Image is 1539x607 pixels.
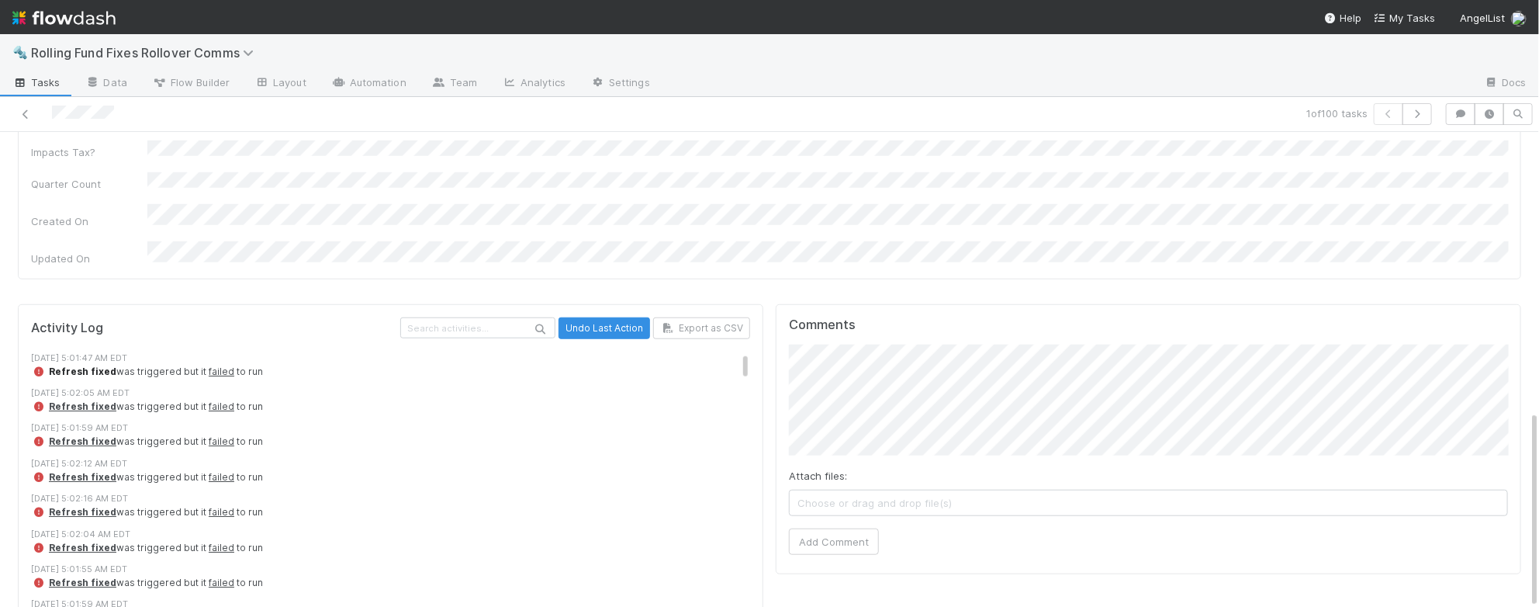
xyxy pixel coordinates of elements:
a: Analytics [489,71,578,96]
span: was triggered but it to run [31,542,263,553]
a: Docs [1472,71,1539,96]
input: Search activities... [400,317,555,338]
a: failed [209,401,234,412]
span: Flow Builder [152,75,230,90]
a: failed [209,471,234,483]
button: Undo Last Action [559,317,650,339]
div: [DATE] 5:02:05 AM EDT [31,387,750,400]
a: Automation [319,71,419,96]
a: Refresh fixed [49,542,116,553]
span: was triggered but it to run [31,471,263,483]
a: Refresh fixed [49,366,116,377]
div: [DATE] 5:02:12 AM EDT [31,457,750,470]
span: was triggered but it to run [31,366,263,377]
a: failed [209,435,234,447]
a: failed [209,577,234,588]
div: Quarter Count [31,176,147,192]
a: Refresh fixed [49,435,116,447]
div: [DATE] 5:02:16 AM EDT [31,492,750,505]
span: was triggered but it to run [31,577,263,588]
div: [DATE] 5:02:04 AM EDT [31,528,750,541]
a: Refresh fixed [49,577,116,588]
span: My Tasks [1374,12,1435,24]
span: Rolling Fund Fixes Rollover Comms [31,45,261,61]
a: Flow Builder [140,71,242,96]
a: Refresh fixed [49,506,116,518]
div: Updated On [31,251,147,266]
a: Refresh fixed [49,471,116,483]
span: 🔩 [12,46,28,59]
a: failed [209,506,234,518]
span: was triggered but it to run [31,506,263,518]
span: Choose or drag and drop file(s) [790,491,1507,515]
a: failed [209,542,234,553]
a: Layout [242,71,319,96]
a: My Tasks [1374,10,1435,26]
span: AngelList [1460,12,1505,24]
span: 1 of 100 tasks [1306,106,1368,121]
img: avatar_7e1c67d1-c55a-4d71-9394-c171c6adeb61.png [1511,11,1527,26]
button: Add Comment [789,529,879,555]
a: Team [419,71,489,96]
div: [DATE] 5:01:47 AM EDT [31,352,750,365]
img: logo-inverted-e16ddd16eac7371096b0.svg [12,5,116,31]
h5: Comments [789,317,1508,333]
div: [DATE] 5:01:55 AM EDT [31,563,750,576]
a: Settings [578,71,662,96]
a: Data [73,71,140,96]
div: Help [1324,10,1361,26]
div: [DATE] 5:01:59 AM EDT [31,421,750,435]
span: was triggered but it to run [31,435,263,447]
div: Impacts Tax? [31,144,147,160]
button: Export as CSV [653,317,750,339]
label: Attach files: [789,468,847,484]
a: Refresh fixed [49,401,116,412]
span: was triggered but it to run [31,401,263,412]
h5: Activity Log [31,321,397,336]
div: Created On [31,213,147,229]
a: failed [209,366,234,377]
span: Tasks [12,75,61,90]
